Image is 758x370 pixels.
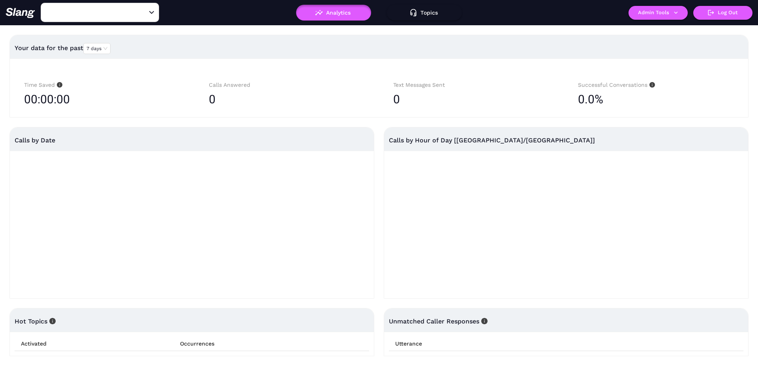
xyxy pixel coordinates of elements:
img: 623511267c55cb56e2f2a487_logo2.png [6,7,35,18]
span: info-circle [647,82,655,88]
div: Your data for the past [15,39,743,58]
button: Open [147,8,156,17]
span: 7 days [86,43,107,54]
div: Calls Answered [209,80,365,90]
span: 0 [209,92,216,106]
span: 0 [393,92,400,106]
span: Successful Conversations [578,82,655,88]
span: 0.0% [578,90,603,109]
span: info-circle [479,318,488,324]
div: Calls by Date [15,127,369,153]
button: Admin Tools [629,6,688,20]
div: Text Messages Sent [393,80,550,90]
span: Time Saved [24,82,62,88]
a: Analytics [296,9,371,15]
span: 00:00:00 [24,90,70,109]
button: Log Out [693,6,752,20]
span: info-circle [47,318,56,324]
th: Utterance [389,336,743,351]
span: Hot Topics [15,318,56,325]
span: Unmatched Caller Responses [389,318,488,325]
span: info-circle [55,82,62,88]
button: Topics [387,5,462,21]
button: Analytics [296,5,371,21]
th: Activated [15,336,174,351]
div: Calls by Hour of Day [[GEOGRAPHIC_DATA]/[GEOGRAPHIC_DATA]] [389,127,743,153]
th: Occurrences [174,336,369,351]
